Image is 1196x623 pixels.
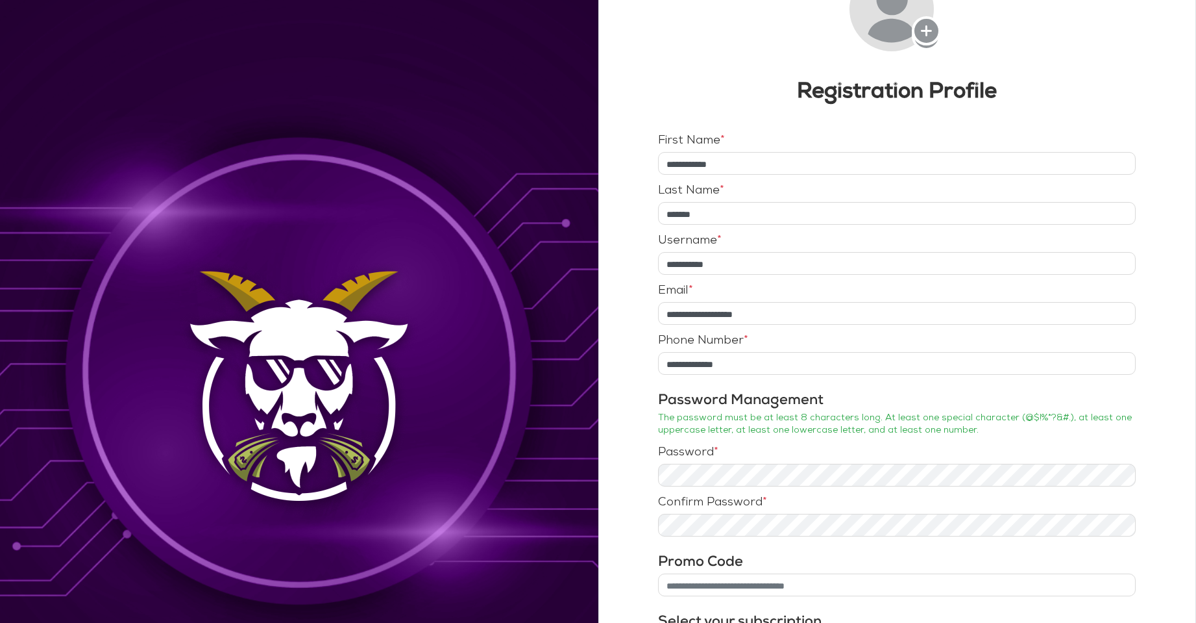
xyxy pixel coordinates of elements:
h3: Password Management [658,390,1136,412]
label: First Name [658,135,725,147]
label: Phone Number [658,335,748,347]
label: Confirm Password [658,497,767,509]
label: Email [658,285,693,297]
img: Background Image [175,259,422,516]
label: Last Name [658,185,724,197]
h3: Promo Code [658,552,1136,574]
h3: Registration Profile [658,83,1136,104]
label: Username [658,235,722,247]
p: The password must be at least 8 characters long. At least one special character (@$!%*?&#.), at l... [658,412,1136,437]
label: Password [658,447,718,459]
